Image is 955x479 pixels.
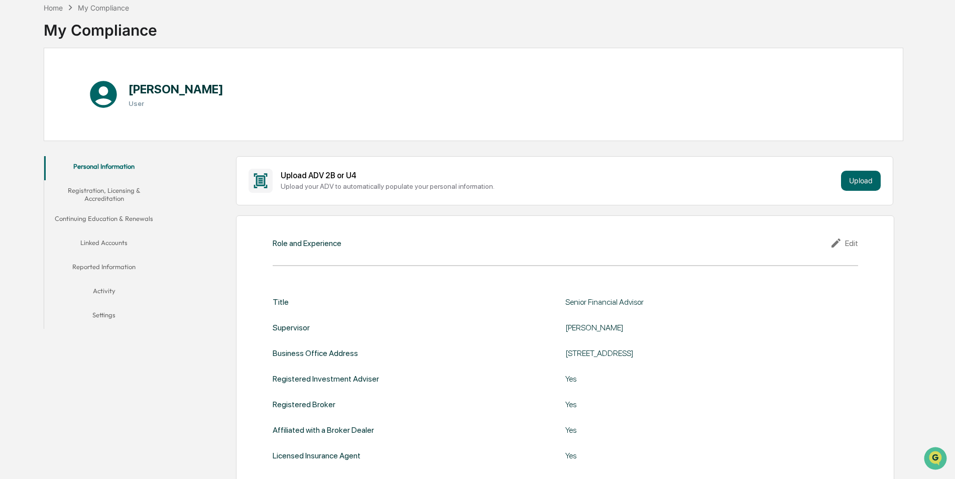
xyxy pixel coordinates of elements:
[171,80,183,92] button: Start new chat
[10,128,18,136] div: 🖐️
[273,323,310,332] div: Supervisor
[34,87,127,95] div: We're available if you need us!
[10,147,18,155] div: 🔎
[69,123,129,141] a: 🗄️Attestations
[44,281,164,305] button: Activity
[841,171,881,191] button: Upload
[281,182,837,190] div: Upload your ADV to automatically populate your personal information.
[20,127,65,137] span: Preclearance
[44,156,164,329] div: secondary tabs example
[44,156,164,180] button: Personal Information
[273,400,335,409] div: Registered Broker
[129,82,223,96] h1: [PERSON_NAME]
[273,297,289,307] div: Title
[44,208,164,232] button: Continuing Education & Renewals
[281,171,837,180] div: Upload ADV 2B or U4
[100,170,122,178] span: Pylon
[44,13,157,39] div: My Compliance
[44,4,63,12] div: Home
[273,425,374,435] div: Affiliated with a Broker Dealer
[10,21,183,37] p: How can we help?
[565,425,816,435] div: Yes
[273,348,358,358] div: Business Office Address
[10,77,28,95] img: 1746055101610-c473b297-6a78-478c-a979-82029cc54cd1
[129,99,223,107] h3: User
[44,180,164,209] button: Registration, Licensing & Accreditation
[565,451,816,460] div: Yes
[565,323,816,332] div: [PERSON_NAME]
[565,348,816,358] div: [STREET_ADDRESS]
[565,297,816,307] div: Senior Financial Advisor
[273,374,379,384] div: Registered Investment Adviser
[44,305,164,329] button: Settings
[923,446,950,473] iframe: Open customer support
[830,237,858,249] div: Edit
[44,232,164,257] button: Linked Accounts
[78,4,129,12] div: My Compliance
[565,400,816,409] div: Yes
[34,77,165,87] div: Start new chat
[565,374,816,384] div: Yes
[73,128,81,136] div: 🗄️
[44,257,164,281] button: Reported Information
[273,451,361,460] div: Licensed Insurance Agent
[83,127,125,137] span: Attestations
[6,142,67,160] a: 🔎Data Lookup
[20,146,63,156] span: Data Lookup
[71,170,122,178] a: Powered byPylon
[6,123,69,141] a: 🖐️Preclearance
[273,238,341,248] div: Role and Experience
